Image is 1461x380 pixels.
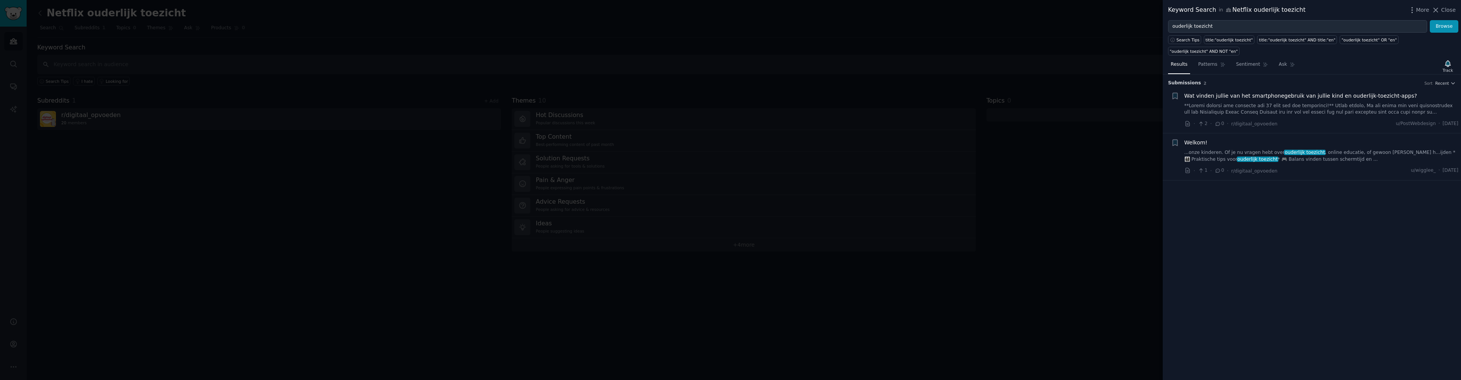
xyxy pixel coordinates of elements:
[1443,167,1458,174] span: [DATE]
[1195,59,1228,74] a: Patterns
[1171,61,1187,68] span: Results
[1237,157,1278,162] span: ouderlijk toezicht
[1430,20,1458,33] button: Browse
[1214,120,1224,127] span: 0
[1432,6,1456,14] button: Close
[1227,120,1229,128] span: ·
[1408,6,1429,14] button: More
[1184,149,1459,163] a: ...onze kinderen. Of je nu vragen hebt overouderlijk toezicht, online educatie, of gewoon [PERSON...
[1204,81,1206,85] span: 2
[1416,6,1429,14] span: More
[1168,35,1201,44] button: Search Tips
[1259,37,1335,43] div: title:"ouderlijk toezicht" AND title:"en"
[1257,35,1337,44] a: title:"ouderlijk toezicht" AND title:"en"
[1204,35,1254,44] a: title:"ouderlijk toezicht"
[1411,167,1436,174] span: u/wigglee_
[1206,37,1253,43] div: title:"ouderlijk toezicht"
[1198,120,1207,127] span: 2
[1443,120,1458,127] span: [DATE]
[1184,103,1459,116] a: **Loremi dolorsi ame consecte adi 37 elit sed doe temporinci!** Utlab etdolo, Ma ali enima min ve...
[1435,81,1456,86] button: Recent
[1396,120,1436,127] span: u/PostWebdesign
[1424,81,1433,86] div: Sort
[1194,120,1195,128] span: ·
[1198,167,1207,174] span: 1
[1168,80,1201,87] span: Submission s
[1340,35,1398,44] a: "ouderlijk toezicht" OR "en"
[1210,167,1212,175] span: ·
[1176,37,1200,43] span: Search Tips
[1210,120,1212,128] span: ·
[1276,59,1298,74] a: Ask
[1168,59,1190,74] a: Results
[1439,167,1440,174] span: ·
[1236,61,1260,68] span: Sentiment
[1233,59,1271,74] a: Sentiment
[1184,92,1417,100] a: Wat vinden jullie van het smartphonegebruik van jullie kind en ouderlijk-toezicht-apps?
[1227,167,1229,175] span: ·
[1194,167,1195,175] span: ·
[1219,7,1223,14] span: in
[1168,20,1427,33] input: Try a keyword related to your business
[1214,167,1224,174] span: 0
[1231,121,1278,127] span: r/digitaal_opvoeden
[1439,120,1440,127] span: ·
[1168,5,1305,15] div: Keyword Search Netflix ouderlijk toezicht
[1443,68,1453,73] div: Track
[1440,58,1456,74] button: Track
[1168,47,1240,55] a: "ouderlijk toezicht" AND NOT "en"
[1441,6,1456,14] span: Close
[1198,61,1217,68] span: Patterns
[1435,81,1449,86] span: Recent
[1279,61,1287,68] span: Ask
[1342,37,1397,43] div: "ouderlijk toezicht" OR "en"
[1231,168,1278,174] span: r/digitaal_opvoeden
[1184,139,1208,147] a: Welkom!
[1170,49,1238,54] div: "ouderlijk toezicht" AND NOT "en"
[1284,150,1326,155] span: ouderlijk toezicht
